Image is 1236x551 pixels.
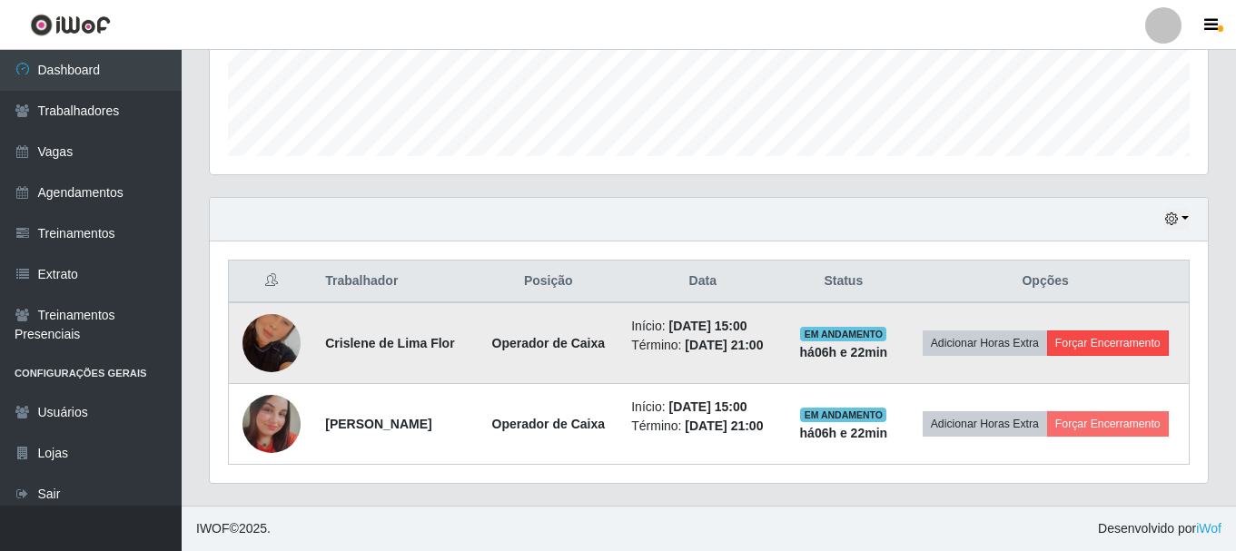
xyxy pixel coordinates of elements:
[800,327,886,341] span: EM ANDAMENTO
[492,336,606,350] strong: Operador de Caixa
[685,338,763,352] time: [DATE] 21:00
[492,417,606,431] strong: Operador de Caixa
[1196,521,1221,536] a: iWof
[902,261,1189,303] th: Opções
[800,408,886,422] span: EM ANDAMENTO
[1047,330,1169,356] button: Forçar Encerramento
[785,261,902,303] th: Status
[631,336,774,355] li: Término:
[800,426,888,440] strong: há 06 h e 22 min
[631,317,774,336] li: Início:
[685,418,763,433] time: [DATE] 21:00
[1047,411,1169,437] button: Forçar Encerramento
[668,319,747,333] time: [DATE] 15:00
[476,261,620,303] th: Posição
[325,336,454,350] strong: Crislene de Lima Flor
[800,345,888,359] strong: há 06 h e 22 min
[242,395,301,453] img: 1749572349295.jpeg
[631,398,774,417] li: Início:
[923,411,1047,437] button: Adicionar Horas Extra
[923,330,1047,356] button: Adicionar Horas Extra
[631,417,774,436] li: Término:
[30,14,111,36] img: CoreUI Logo
[196,521,230,536] span: IWOF
[242,291,301,395] img: 1710860479647.jpeg
[668,399,747,414] time: [DATE] 15:00
[1098,519,1221,538] span: Desenvolvido por
[314,261,476,303] th: Trabalhador
[196,519,271,538] span: © 2025 .
[620,261,785,303] th: Data
[325,417,431,431] strong: [PERSON_NAME]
